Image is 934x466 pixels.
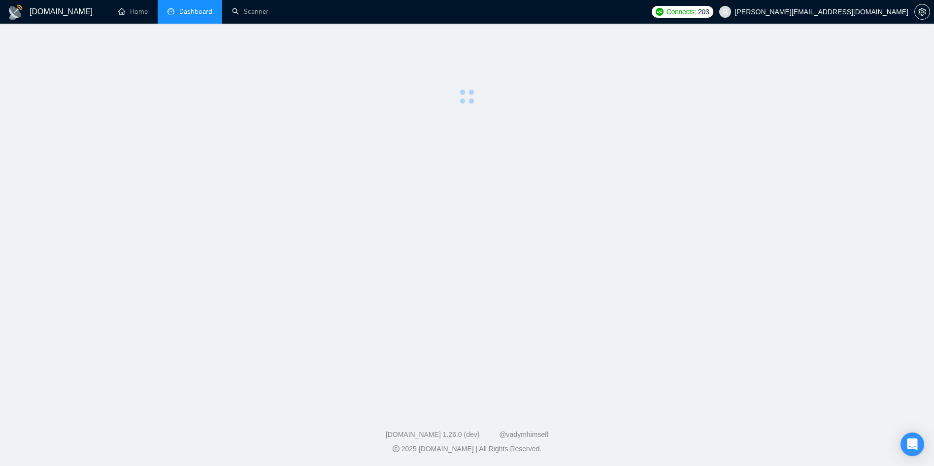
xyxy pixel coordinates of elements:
[722,8,729,15] span: user
[901,433,924,456] div: Open Intercom Messenger
[118,7,148,16] a: homeHome
[667,6,696,17] span: Connects:
[386,431,480,438] a: [DOMAIN_NAME] 1.26.0 (dev)
[915,8,930,16] span: setting
[656,8,664,16] img: upwork-logo.png
[167,8,174,15] span: dashboard
[8,4,24,20] img: logo
[499,431,548,438] a: @vadymhimself
[914,8,930,16] a: setting
[698,6,709,17] span: 203
[179,7,212,16] span: Dashboard
[914,4,930,20] button: setting
[232,7,268,16] a: searchScanner
[393,445,400,452] span: copyright
[8,444,926,454] div: 2025 [DOMAIN_NAME] | All Rights Reserved.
